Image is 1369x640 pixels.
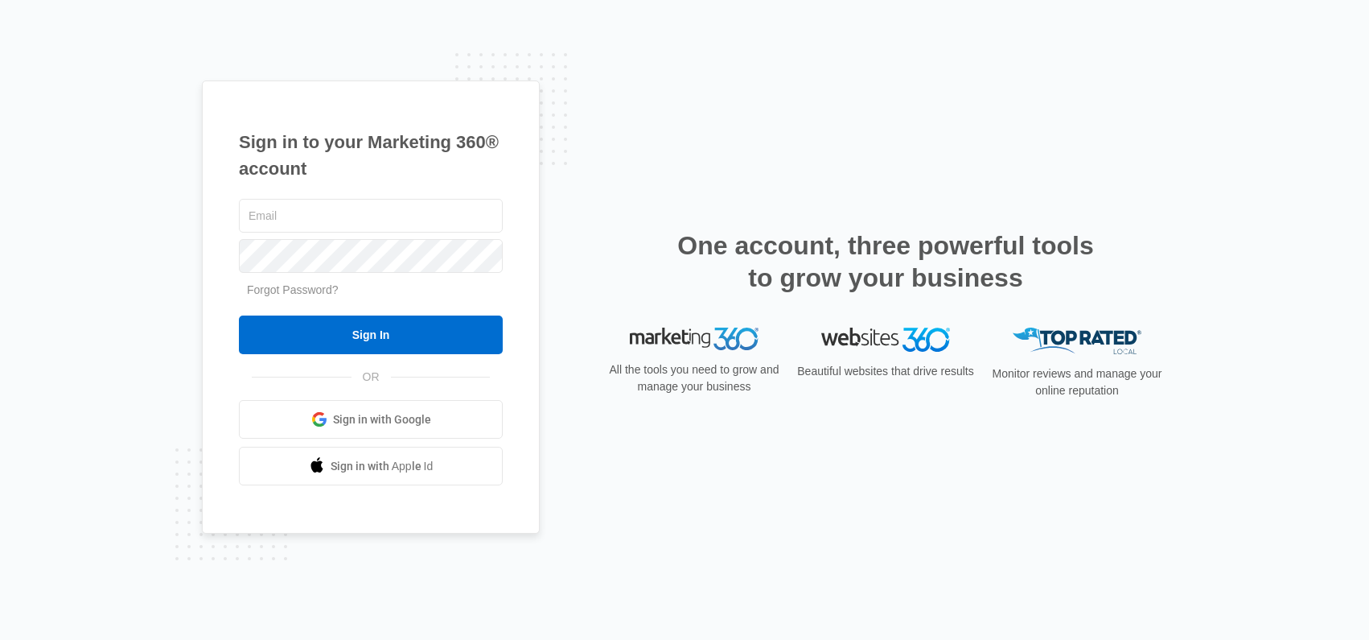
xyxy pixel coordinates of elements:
span: Sign in with Apple Id [331,458,434,475]
p: Beautiful websites that drive results [795,363,976,380]
input: Email [239,199,503,233]
input: Sign In [239,316,503,354]
img: Websites 360 [821,328,950,351]
a: Sign in with Apple Id [239,447,503,485]
h2: One account, three powerful tools to grow your business [672,229,1099,294]
span: Sign in with Google [333,411,431,428]
a: Forgot Password? [247,283,339,296]
p: Monitor reviews and manage your online reputation [987,365,1167,399]
span: OR [351,369,391,386]
a: Sign in with Google [239,400,503,439]
p: All the tools you need to grow and manage your business [604,361,784,395]
img: Top Rated Local [1013,328,1141,354]
img: Marketing 360 [630,328,758,350]
h1: Sign in to your Marketing 360® account [239,129,503,182]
